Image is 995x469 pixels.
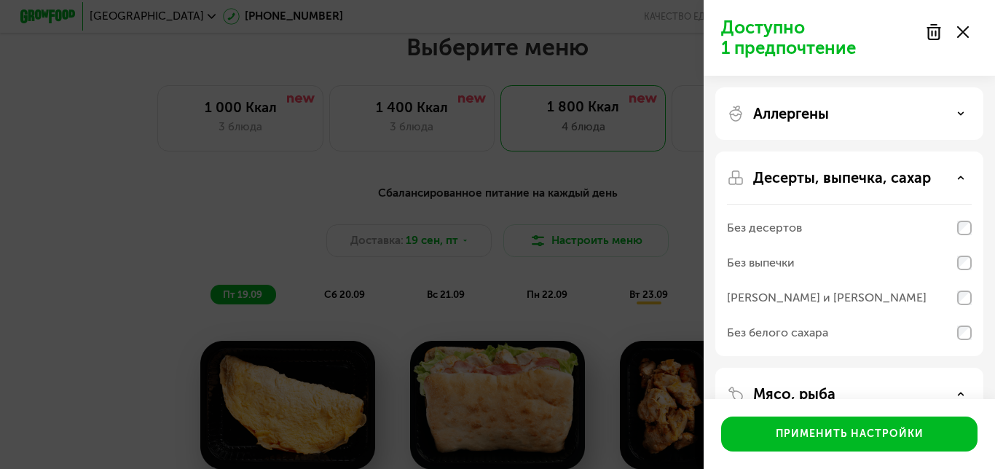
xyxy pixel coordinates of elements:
div: Без выпечки [727,254,795,272]
p: Доступно 1 предпочтение [721,17,916,58]
div: Без белого сахара [727,324,828,342]
div: Применить настройки [776,427,924,441]
p: Аллергены [753,105,829,122]
p: Мясо, рыба [753,385,835,403]
button: Применить настройки [721,417,978,452]
p: Десерты, выпечка, сахар [753,169,931,186]
div: Без десертов [727,219,802,237]
div: [PERSON_NAME] и [PERSON_NAME] [727,289,927,307]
